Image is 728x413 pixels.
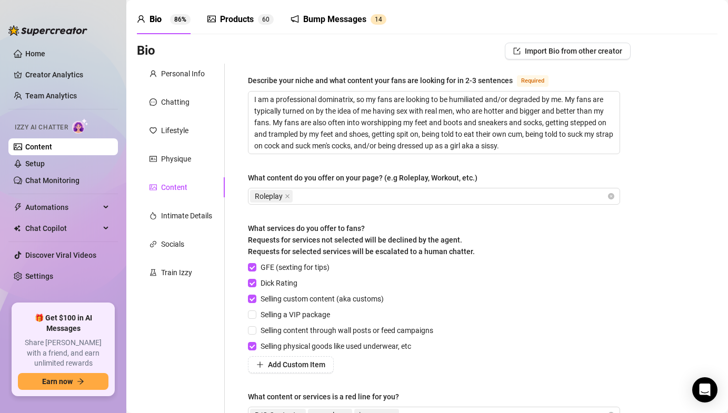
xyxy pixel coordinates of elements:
[161,182,187,193] div: Content
[248,224,475,256] span: What services do you offer to fans? Requests for services not selected will be declined by the ag...
[525,47,622,55] span: Import Bio from other creator
[220,13,254,26] div: Products
[513,47,521,55] span: import
[161,68,205,79] div: Personal Info
[149,240,157,248] span: link
[248,391,406,402] label: What content or services is a red line for you?
[25,143,52,151] a: Content
[137,43,155,59] h3: Bio
[149,269,157,276] span: experiment
[248,172,477,184] div: What content do you offer on your page? (e.g Roleplay, Workout, etc.)
[170,14,191,25] sup: 86%
[248,75,513,86] div: Describe your niche and what content your fans are looking for in 2-3 sentences
[161,153,191,165] div: Physique
[256,325,437,336] span: Selling content through wall posts or feed campaigns
[692,377,717,402] div: Open Intercom Messenger
[375,16,378,23] span: 1
[15,123,68,133] span: Izzy AI Chatter
[371,14,386,25] sup: 14
[505,43,631,59] button: Import Bio from other creator
[25,159,45,168] a: Setup
[256,361,264,368] span: plus
[608,193,614,199] span: close-circle
[256,293,388,305] span: Selling custom content (aka customs)
[161,125,188,136] div: Lifestyle
[268,360,325,369] span: Add Custom Item
[285,194,290,199] span: close
[18,373,108,390] button: Earn nowarrow-right
[295,190,297,203] input: What content do you offer on your page? (e.g Roleplay, Workout, etc.)
[258,14,274,25] sup: 60
[161,96,190,108] div: Chatting
[303,13,366,26] div: Bump Messages
[262,16,266,23] span: 6
[14,203,22,211] span: thunderbolt
[517,75,549,87] span: Required
[42,377,73,386] span: Earn now
[378,16,382,23] span: 4
[266,16,270,23] span: 0
[137,15,145,23] span: user
[18,313,108,334] span: 🎁 Get $100 in AI Messages
[161,267,192,278] div: Train Izzy
[25,272,53,280] a: Settings
[256,309,334,320] span: Selling a VIP package
[248,92,620,154] textarea: Describe your niche and what content your fans are looking for in 2-3 sentences
[25,49,45,58] a: Home
[25,66,109,83] a: Creator Analytics
[256,261,334,273] span: GFE (sexting for tips)
[25,220,100,237] span: Chat Copilot
[149,212,157,219] span: fire
[161,210,212,221] div: Intimate Details
[248,74,560,87] label: Describe your niche and what content your fans are looking for in 2-3 sentences
[149,127,157,134] span: heart
[77,378,84,385] span: arrow-right
[25,176,79,185] a: Chat Monitoring
[291,15,299,23] span: notification
[248,391,399,402] div: What content or services is a red line for you?
[149,184,157,191] span: picture
[250,190,293,203] span: Roleplay
[161,238,184,250] div: Socials
[149,155,157,163] span: idcard
[149,70,157,77] span: user
[25,251,96,259] a: Discover Viral Videos
[8,25,87,36] img: logo-BBDzfeDw.svg
[255,190,283,202] span: Roleplay
[14,225,21,232] img: Chat Copilot
[248,172,485,184] label: What content do you offer on your page? (e.g Roleplay, Workout, etc.)
[256,340,415,352] span: Selling physical goods like used underwear, etc
[149,98,157,106] span: message
[25,92,77,100] a: Team Analytics
[25,199,100,216] span: Automations
[207,15,216,23] span: picture
[18,338,108,369] span: Share [PERSON_NAME] with a friend, and earn unlimited rewards
[72,118,88,134] img: AI Chatter
[256,277,302,289] span: Dick Rating
[248,356,334,373] button: Add Custom Item
[149,13,162,26] div: Bio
